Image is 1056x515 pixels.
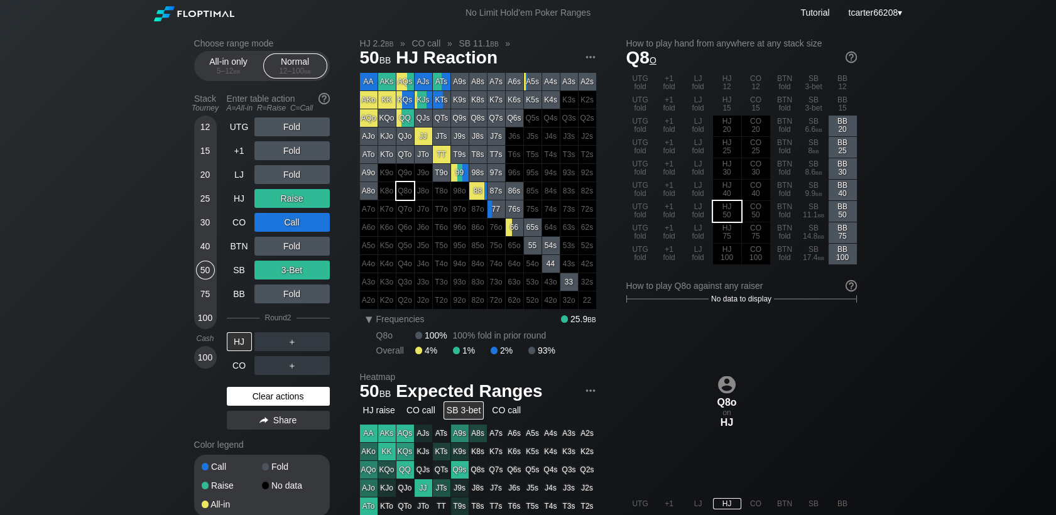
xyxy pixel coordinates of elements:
[626,38,857,48] h2: How to play hand from anywhere at any stack size
[713,73,741,94] div: HJ 12
[385,38,393,48] span: bb
[469,164,487,182] div: 98s
[542,127,560,145] div: 100% fold in prior round
[254,165,330,184] div: Fold
[506,219,523,236] div: 66
[487,219,505,236] div: 100% fold in prior round
[542,146,560,163] div: 100% fold in prior round
[189,104,222,112] div: Tourney
[469,255,487,273] div: 100% fold in prior round
[266,54,324,78] div: Normal
[742,137,770,158] div: 100% fold in prior round
[378,182,396,200] div: 100% fold in prior round
[360,164,378,182] div: A9o
[771,116,799,136] div: BTN fold
[360,146,378,163] div: ATo
[579,219,596,236] div: 100% fold in prior round
[396,109,414,127] div: QQ
[771,137,799,158] div: BTN fold
[815,189,822,198] span: bb
[771,244,799,264] div: BTN fold
[684,180,712,200] div: LJ fold
[506,109,523,127] div: Q6s
[415,237,432,254] div: 100% fold in prior round
[254,261,330,279] div: 3-Bet
[396,127,414,145] div: QJo
[713,158,741,179] div: 100% fold in prior round
[396,146,414,163] div: QTo
[196,165,215,184] div: 20
[487,164,505,182] div: 97s
[684,137,712,158] div: LJ fold
[542,164,560,182] div: 100% fold in prior round
[560,237,578,254] div: 100% fold in prior round
[506,200,523,218] div: 76s
[196,141,215,160] div: 15
[524,127,542,145] div: 100% fold in prior round
[360,219,378,236] div: 100% fold in prior round
[771,73,799,94] div: BTN fold
[227,237,252,256] div: BTN
[815,125,822,134] span: bb
[829,94,857,115] div: BB 15
[560,91,578,109] div: 100% fold in prior round
[254,141,330,160] div: Fold
[713,116,741,136] div: 100% fold in prior round
[254,213,330,232] div: Call
[227,141,252,160] div: +1
[469,73,487,90] div: A8s
[358,38,396,49] span: HJ 2.2
[451,182,469,200] div: 100% fold in prior round
[829,244,857,264] div: BB 100
[579,127,596,145] div: 100% fold in prior round
[254,117,330,136] div: Fold
[487,255,505,273] div: 100% fold in prior round
[542,200,560,218] div: 100% fold in prior round
[396,255,414,273] div: 100% fold in prior round
[829,180,857,200] div: BB 40
[393,38,411,48] span: »
[234,67,241,75] span: bb
[829,116,857,136] div: BB 20
[433,237,450,254] div: 100% fold in prior round
[360,127,378,145] div: AJo
[655,201,683,222] div: +1 fold
[378,164,396,182] div: 100% fold in prior round
[254,237,330,256] div: Fold
[626,116,655,136] div: UTG fold
[829,158,857,179] div: BB 30
[713,244,741,264] div: 100% fold in prior round
[202,481,262,490] div: Raise
[560,164,578,182] div: 100% fold in prior round
[800,201,828,222] div: SB 11.1
[815,168,822,176] span: bb
[487,146,505,163] div: T7s
[626,244,655,264] div: UTG fold
[396,273,414,291] div: 100% fold in prior round
[655,94,683,115] div: +1 fold
[579,73,596,90] div: A2s
[196,285,215,303] div: 75
[360,273,378,291] div: 100% fold in prior round
[378,109,396,127] div: KQo
[579,200,596,218] div: 100% fold in prior round
[433,91,450,109] div: KTs
[713,222,741,243] div: 100% fold in prior round
[771,180,799,200] div: BTN fold
[584,50,597,64] img: ellipsis.fd386fe8.svg
[771,94,799,115] div: BTN fold
[849,8,898,18] span: tcarter66208
[451,127,469,145] div: J9s
[487,273,505,291] div: 100% fold in prior round
[542,237,560,254] div: 54s
[360,182,378,200] div: A8o
[433,255,450,273] div: 100% fold in prior round
[360,109,378,127] div: AQo
[227,189,252,208] div: HJ
[506,127,523,145] div: 100% fold in prior round
[433,219,450,236] div: 100% fold in prior round
[378,273,396,291] div: 100% fold in prior round
[817,210,824,219] span: bb
[360,73,378,90] div: AA
[812,146,819,155] span: bb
